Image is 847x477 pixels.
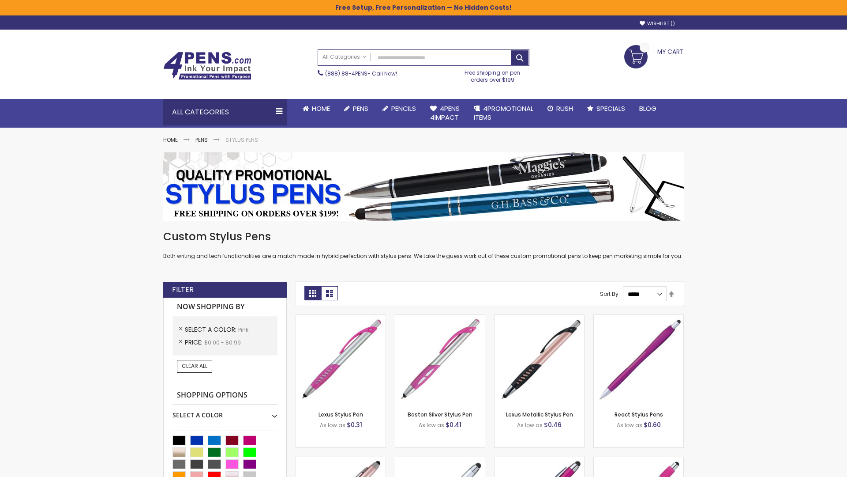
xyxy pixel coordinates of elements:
[644,420,661,429] span: $0.60
[296,315,386,405] img: Lexus Stylus Pen-Pink
[594,457,683,464] a: Pearl Element Stylus Pens-Pink
[172,386,277,405] strong: Shopping Options
[177,360,212,372] a: Clear All
[337,99,375,118] a: Pens
[640,20,675,27] a: Wishlist
[594,315,683,405] img: React Stylus Pens-Pink
[467,99,540,128] a: 4PROMOTIONALITEMS
[312,104,330,113] span: Home
[391,104,416,113] span: Pencils
[347,420,362,429] span: $0.31
[395,314,485,322] a: Boston Silver Stylus Pen-Pink
[325,70,397,77] span: - Call Now!
[395,315,485,405] img: Boston Silver Stylus Pen-Pink
[556,104,573,113] span: Rush
[296,314,386,322] a: Lexus Stylus Pen-Pink
[594,314,683,322] a: React Stylus Pens-Pink
[596,104,625,113] span: Specials
[163,136,178,144] a: Home
[185,325,238,334] span: Select A Color
[172,405,277,420] div: Select A Color
[322,53,367,61] span: All Categories
[204,339,241,346] span: $0.00 - $0.99
[185,338,204,347] span: Price
[580,99,632,118] a: Specials
[506,411,573,418] a: Lexus Metallic Stylus Pen
[456,66,530,83] div: Free shipping on pen orders over $199
[395,457,485,464] a: Silver Cool Grip Stylus Pen-Pink
[172,298,277,316] strong: Now Shopping by
[474,104,533,122] span: 4PROMOTIONAL ITEMS
[325,70,367,77] a: (888) 88-4PENS
[296,457,386,464] a: Lory Metallic Stylus Pen-Pink
[304,286,321,300] strong: Grid
[540,99,580,118] a: Rush
[430,104,460,122] span: 4Pens 4impact
[182,362,207,370] span: Clear All
[423,99,467,128] a: 4Pens4impact
[639,104,656,113] span: Blog
[495,314,584,322] a: Lexus Metallic Stylus Pen-Pink
[195,136,208,144] a: Pens
[446,420,461,429] span: $0.41
[419,421,444,429] span: As low as
[296,99,337,118] a: Home
[375,99,423,118] a: Pencils
[238,326,248,333] span: Pink
[163,230,684,260] div: Both writing and tech functionalities are a match made in hybrid perfection with stylus pens. We ...
[163,152,684,221] img: Stylus Pens
[617,421,642,429] span: As low as
[163,230,684,244] h1: Custom Stylus Pens
[163,52,251,80] img: 4Pens Custom Pens and Promotional Products
[544,420,562,429] span: $0.46
[172,285,194,295] strong: Filter
[319,411,363,418] a: Lexus Stylus Pen
[600,290,618,298] label: Sort By
[318,50,371,64] a: All Categories
[495,315,584,405] img: Lexus Metallic Stylus Pen-Pink
[353,104,368,113] span: Pens
[408,411,472,418] a: Boston Silver Stylus Pen
[517,421,543,429] span: As low as
[615,411,663,418] a: React Stylus Pens
[163,99,287,125] div: All Categories
[632,99,663,118] a: Blog
[320,421,345,429] span: As low as
[495,457,584,464] a: Metallic Cool Grip Stylus Pen-Pink
[225,136,258,144] strong: Stylus Pens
